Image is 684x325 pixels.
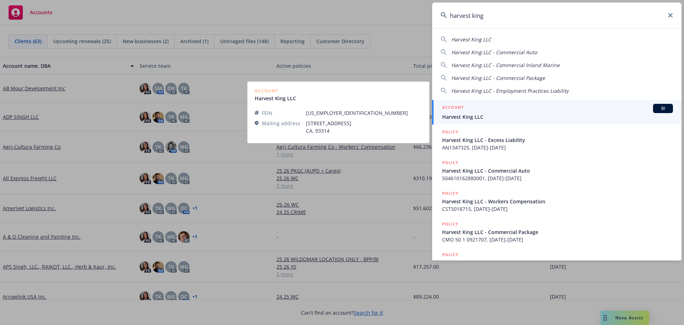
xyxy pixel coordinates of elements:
[451,36,491,43] span: Harvest King LLC
[442,174,673,182] span: 504610162880001, [DATE]-[DATE]
[432,2,682,28] input: Search...
[442,113,673,121] span: Harvest King LLC
[451,62,560,68] span: Harvest King LLC - Commercial Inland Marine
[451,75,545,81] span: Harvest King LLC - Commercial Package
[442,159,458,166] h5: POLICY
[656,105,670,112] span: BI
[451,49,537,56] span: Harvest King LLC - Commercial Auto
[442,198,673,205] span: Harvest King LLC - Workers Compensation
[432,247,682,278] a: POLICYHarvest King LLC - Commercial Package
[442,104,464,112] h5: ACCOUNT
[442,236,673,243] span: CMO 50 1 0921707, [DATE]-[DATE]
[442,251,458,258] h5: POLICY
[432,100,682,125] a: ACCOUNTBIHarvest King LLC
[432,155,682,186] a: POLICYHarvest King LLC - Commercial Auto504610162880001, [DATE]-[DATE]
[442,190,458,197] h5: POLICY
[432,217,682,247] a: POLICYHarvest King LLC - Commercial PackageCMO 50 1 0921707, [DATE]-[DATE]
[442,205,673,213] span: CST5018715, [DATE]-[DATE]
[442,128,458,136] h5: POLICY
[442,136,673,144] span: Harvest King LLC - Excess Liability
[442,144,673,151] span: AN1347325, [DATE]-[DATE]
[451,87,569,94] span: Harvest King LLC - Employment Practices Liability
[442,228,673,236] span: Harvest King LLC - Commercial Package
[442,259,673,266] span: Harvest King LLC - Commercial Package
[442,167,673,174] span: Harvest King LLC - Commercial Auto
[432,186,682,217] a: POLICYHarvest King LLC - Workers CompensationCST5018715, [DATE]-[DATE]
[432,125,682,155] a: POLICYHarvest King LLC - Excess LiabilityAN1347325, [DATE]-[DATE]
[442,220,458,228] h5: POLICY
